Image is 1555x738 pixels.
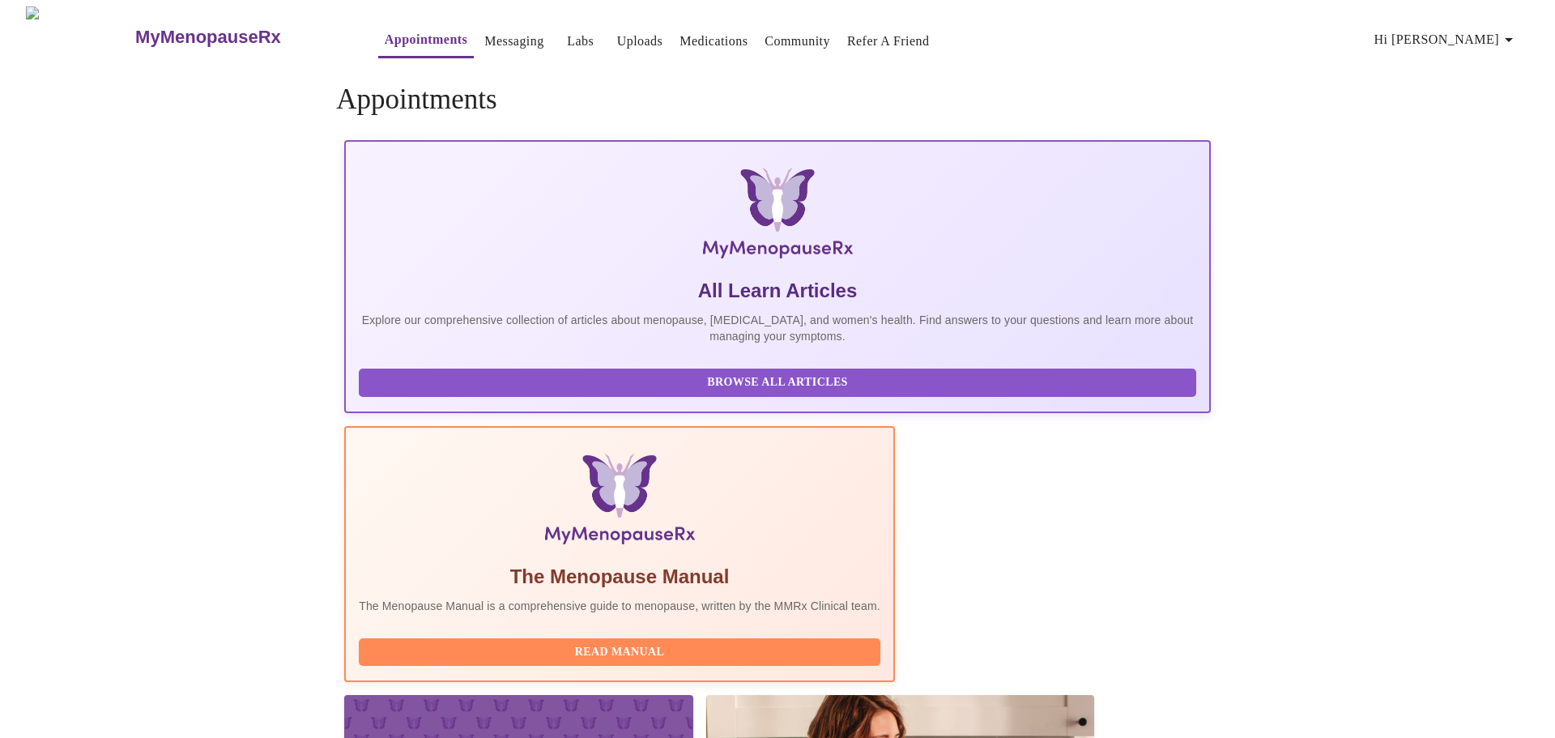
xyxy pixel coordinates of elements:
[1368,23,1525,56] button: Hi [PERSON_NAME]
[478,25,550,58] button: Messaging
[567,30,594,53] a: Labs
[359,598,880,614] p: The Menopause Manual is a comprehensive guide to menopause, written by the MMRx Clinical team.
[336,83,1219,116] h4: Appointments
[26,6,134,67] img: MyMenopauseRx Logo
[134,9,346,66] a: MyMenopauseRx
[359,638,880,667] button: Read Manual
[611,25,670,58] button: Uploads
[359,564,880,590] h5: The Menopause Manual
[359,374,1200,388] a: Browse All Articles
[484,30,543,53] a: Messaging
[680,30,748,53] a: Medications
[359,369,1196,397] button: Browse All Articles
[841,25,936,58] button: Refer a Friend
[359,278,1196,304] h5: All Learn Articles
[847,30,930,53] a: Refer a Friend
[135,27,281,48] h3: MyMenopauseRx
[617,30,663,53] a: Uploads
[1374,28,1519,51] span: Hi [PERSON_NAME]
[378,23,474,58] button: Appointments
[441,454,797,551] img: Menopause Manual
[758,25,837,58] button: Community
[375,373,1180,393] span: Browse All Articles
[489,168,1066,265] img: MyMenopauseRx Logo
[359,312,1196,344] p: Explore our comprehensive collection of articles about menopause, [MEDICAL_DATA], and women's hea...
[673,25,754,58] button: Medications
[375,642,864,663] span: Read Manual
[765,30,830,53] a: Community
[555,25,607,58] button: Labs
[385,28,467,51] a: Appointments
[359,644,884,658] a: Read Manual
